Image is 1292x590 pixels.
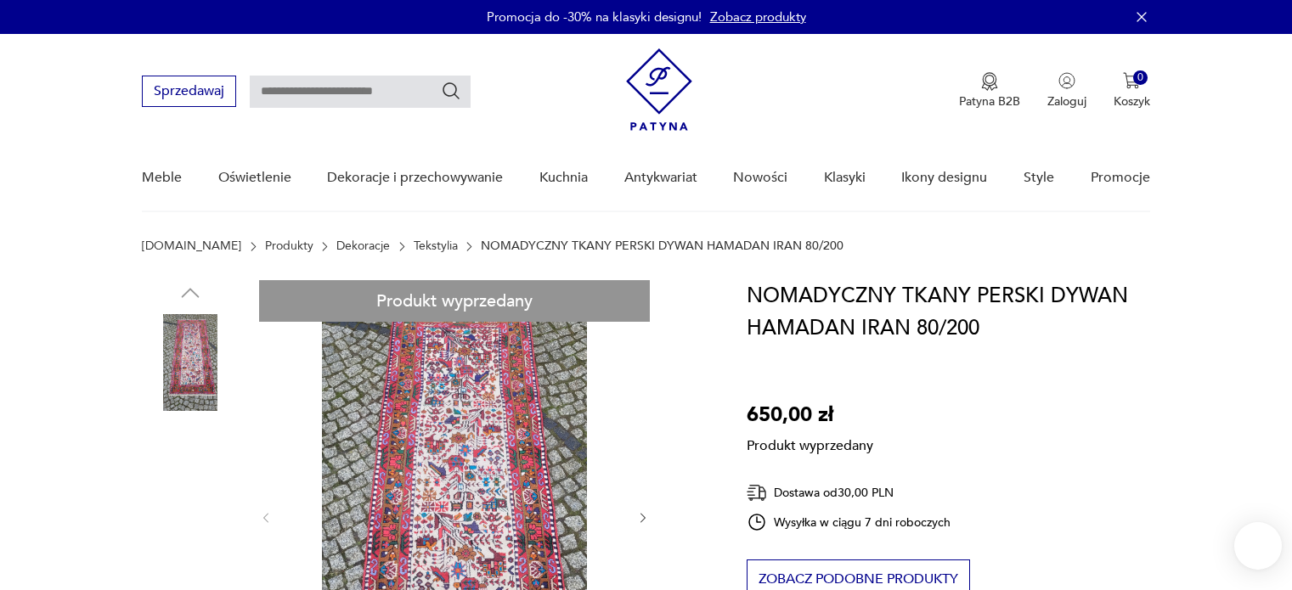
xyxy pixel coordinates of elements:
[733,145,787,211] a: Nowości
[747,280,1150,345] h1: NOMADYCZNY TKANY PERSKI DYWAN HAMADAN IRAN 80/200
[414,239,458,253] a: Tekstylia
[901,145,987,211] a: Ikony designu
[1024,145,1054,211] a: Style
[1047,72,1086,110] button: Zaloguj
[336,239,390,253] a: Dekoracje
[487,8,702,25] p: Promocja do -30% na klasyki designu!
[481,239,843,253] p: NOMADYCZNY TKANY PERSKI DYWAN HAMADAN IRAN 80/200
[624,145,697,211] a: Antykwariat
[1114,93,1150,110] p: Koszyk
[824,145,866,211] a: Klasyki
[710,8,806,25] a: Zobacz produkty
[1123,72,1140,89] img: Ikona koszyka
[959,72,1020,110] button: Patyna B2B
[959,93,1020,110] p: Patyna B2B
[265,239,313,253] a: Produkty
[1047,93,1086,110] p: Zaloguj
[959,72,1020,110] a: Ikona medaluPatyna B2B
[1091,145,1150,211] a: Promocje
[539,145,588,211] a: Kuchnia
[142,145,182,211] a: Meble
[142,239,241,253] a: [DOMAIN_NAME]
[747,512,951,532] div: Wysyłka w ciągu 7 dni roboczych
[1114,72,1150,110] button: 0Koszyk
[1133,70,1148,85] div: 0
[981,72,998,91] img: Ikona medalu
[626,48,692,131] img: Patyna - sklep z meblami i dekoracjami vintage
[747,482,951,503] div: Dostawa od 30,00 PLN
[142,76,236,107] button: Sprzedawaj
[1058,72,1075,89] img: Ikonka użytkownika
[327,145,503,211] a: Dekoracje i przechowywanie
[218,145,291,211] a: Oświetlenie
[441,81,461,101] button: Szukaj
[747,399,873,431] p: 650,00 zł
[747,482,767,503] img: Ikona dostawy
[1234,522,1282,570] iframe: Smartsupp widget button
[142,87,236,98] a: Sprzedawaj
[747,431,873,455] p: Produkt wyprzedany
